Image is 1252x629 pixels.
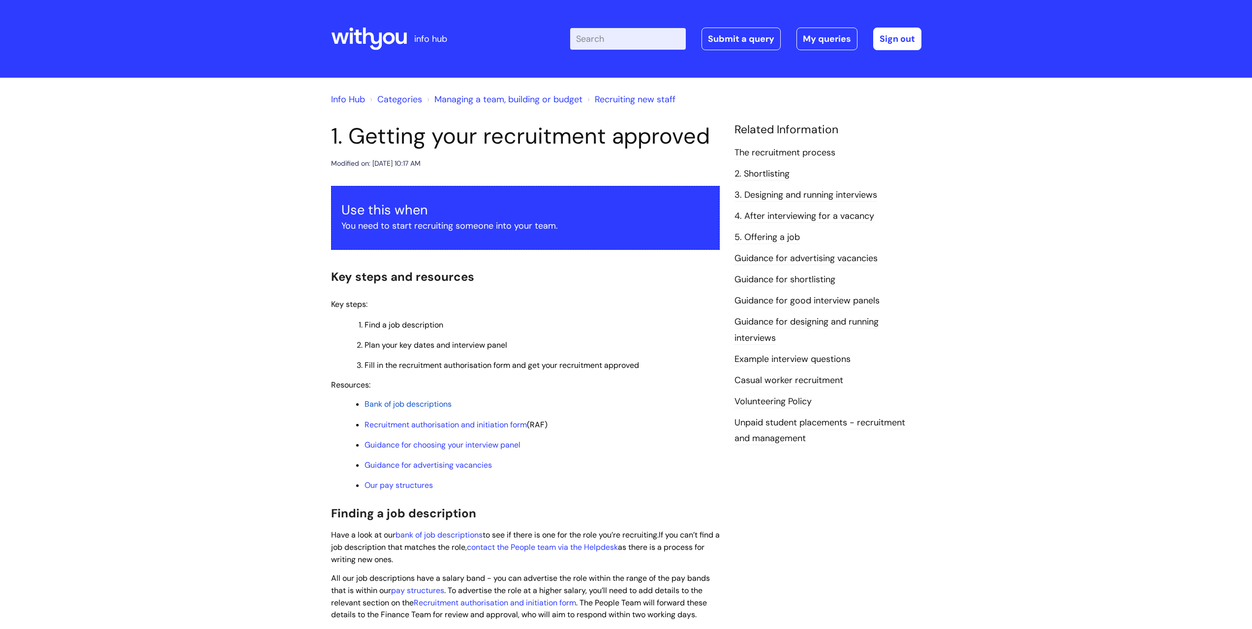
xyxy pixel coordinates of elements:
[734,273,835,286] a: Guidance for shortlisting
[331,157,421,170] div: Modified on: [DATE] 10:17 AM
[585,91,675,107] li: Recruiting new staff
[734,295,880,307] a: Guidance for good interview panels
[341,202,709,218] h3: Use this when
[377,93,422,105] a: Categories
[365,419,527,430] a: Recruitment authorisation and initiation form
[331,573,710,620] span: All our job descriptions have a salary band - you can advertise the role within the range of the ...
[425,91,582,107] li: Managing a team, building or budget
[734,147,835,159] a: The recruitment process
[331,123,720,150] h1: 1. Getting your recruitment approved
[331,93,365,105] a: Info Hub
[331,380,370,390] span: Resources:
[391,585,444,596] a: pay structures
[734,353,851,366] a: Example interview questions
[365,320,443,330] span: Find a job description
[734,189,877,202] a: 3. Designing and running interviews
[595,93,675,105] a: Recruiting new staff
[434,93,582,105] a: Managing a team, building or budget
[734,395,812,408] a: Volunteering Policy
[702,28,781,50] a: Submit a query
[570,28,686,50] input: Search
[734,231,800,244] a: 5. Offering a job
[331,506,476,521] span: Finding a job description
[734,316,879,344] a: Guidance for designing and running interviews
[414,31,447,47] p: info hub
[734,417,905,445] a: Unpaid student placements - recruitment and management
[365,340,507,350] span: Plan your key dates and interview panel
[365,440,520,450] a: Guidance for choosing your interview panel
[365,460,492,470] a: Guidance for advertising vacancies
[734,123,921,137] h4: Related Information
[365,399,452,409] a: Bank of job descriptions
[734,252,878,265] a: Guidance for advertising vacancies
[331,530,659,540] span: Have a look at our to see if there is one for the role you’re recruiting.
[734,210,874,223] a: 4. After interviewing for a vacancy
[331,530,720,565] span: If you can’t find a job description that matches the role, as there is a process for writing new ...
[365,360,639,370] span: Fill in the recruitment authorisation form and get your recruitment approved
[734,168,790,180] a: 2. Shortlisting
[365,480,433,490] a: Our pay structures
[873,28,921,50] a: Sign out
[331,269,474,284] span: Key steps and resources
[396,530,483,540] a: bank of job descriptions
[796,28,857,50] a: My queries
[367,91,422,107] li: Solution home
[467,542,618,552] a: contact the People team via the Helpdesk
[570,28,921,50] div: | -
[331,299,367,309] span: Key steps:
[414,598,576,608] a: Recruitment authorisation and initiation form
[365,419,720,430] p: (RAF)
[734,374,843,387] a: Casual worker recruitment
[341,218,709,234] p: You need to start recruiting someone into your team.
